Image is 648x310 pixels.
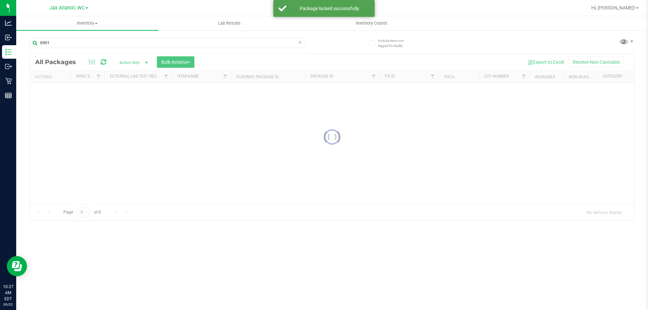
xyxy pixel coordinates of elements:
[50,5,85,11] span: Jax Atlantic WC
[347,20,397,26] span: Inventory Counts
[5,34,12,41] inline-svg: Inbound
[5,78,12,84] inline-svg: Retail
[209,20,250,26] span: Lab Results
[591,5,635,10] span: Hi, [PERSON_NAME]!
[297,38,302,47] span: Clear
[290,5,370,12] div: Package locked successfully.
[3,302,13,307] p: 09/22
[300,16,442,30] a: Inventory Counts
[378,38,412,48] span: Include items not tagged for facility
[5,20,12,26] inline-svg: Analytics
[5,92,12,99] inline-svg: Reports
[3,284,13,302] p: 10:27 AM EDT
[5,63,12,70] inline-svg: Outbound
[16,20,158,26] span: Inventory
[16,16,158,30] a: Inventory
[30,38,305,48] input: Search Package ID, Item Name, SKU, Lot or Part Number...
[7,256,27,276] iframe: Resource center
[5,49,12,55] inline-svg: Inventory
[158,16,300,30] a: Lab Results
